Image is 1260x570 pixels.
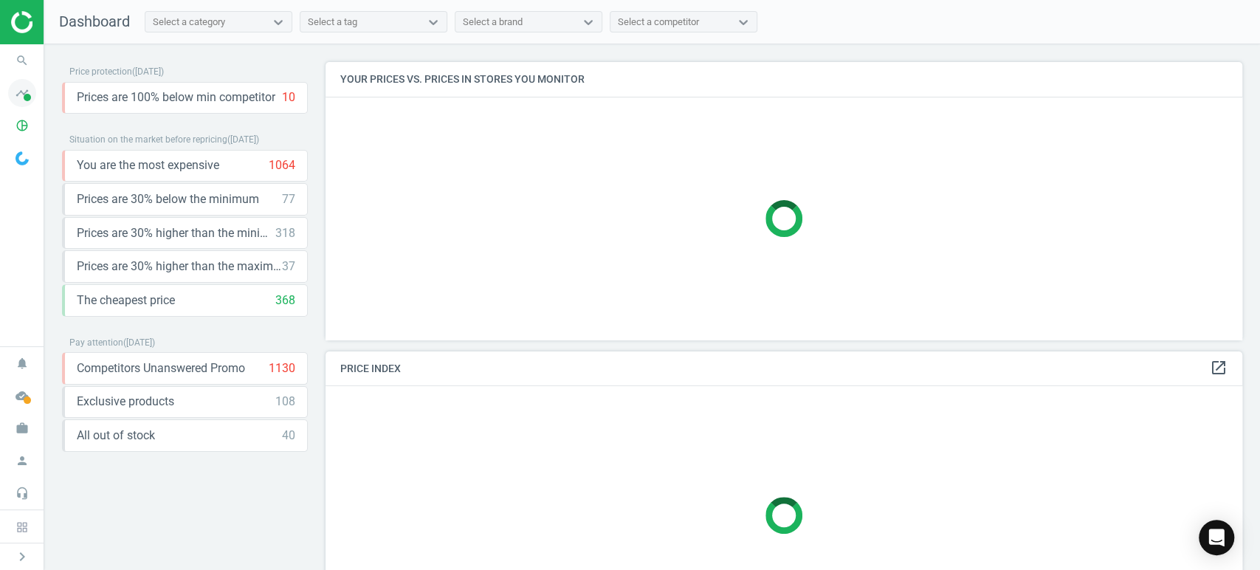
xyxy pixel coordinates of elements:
i: cloud_done [8,382,36,410]
span: Exclusive products [77,394,174,410]
div: 37 [282,258,295,275]
i: timeline [8,79,36,107]
i: notifications [8,349,36,377]
div: 1130 [269,360,295,377]
div: 77 [282,191,295,207]
img: wGWNvw8QSZomAAAAABJRU5ErkJggg== [16,151,29,165]
span: ( [DATE] ) [132,66,164,77]
div: Select a brand [463,16,523,29]
div: Select a competitor [618,16,699,29]
div: 368 [275,292,295,309]
div: 10 [282,89,295,106]
div: Select a category [153,16,225,29]
a: open_in_new [1210,359,1228,378]
span: ( [DATE] ) [123,337,155,348]
div: Open Intercom Messenger [1199,520,1234,555]
div: 108 [275,394,295,410]
div: Select a tag [308,16,357,29]
i: work [8,414,36,442]
span: Prices are 100% below min competitor [77,89,275,106]
span: You are the most expensive [77,157,219,174]
span: Prices are 30% higher than the minimum [77,225,275,241]
i: headset_mic [8,479,36,507]
img: ajHJNr6hYgQAAAAASUVORK5CYII= [11,11,116,33]
i: open_in_new [1210,359,1228,377]
div: 1064 [269,157,295,174]
span: Dashboard [59,13,130,30]
i: search [8,47,36,75]
span: Pay attention [69,337,123,348]
span: Situation on the market before repricing [69,134,227,145]
div: 40 [282,427,295,444]
span: The cheapest price [77,292,175,309]
div: 318 [275,225,295,241]
h4: Your prices vs. prices in stores you monitor [326,62,1242,97]
span: ( [DATE] ) [227,134,259,145]
i: pie_chart_outlined [8,111,36,140]
button: chevron_right [4,547,41,566]
i: person [8,447,36,475]
span: All out of stock [77,427,155,444]
h4: Price Index [326,351,1242,386]
span: Price protection [69,66,132,77]
span: Competitors Unanswered Promo [77,360,245,377]
span: Prices are 30% higher than the maximal [77,258,282,275]
span: Prices are 30% below the minimum [77,191,259,207]
i: chevron_right [13,548,31,566]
